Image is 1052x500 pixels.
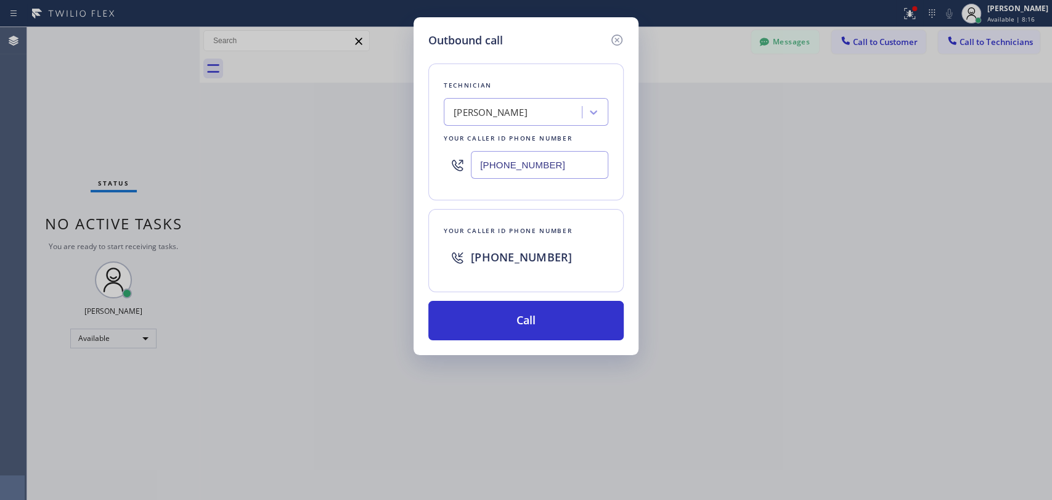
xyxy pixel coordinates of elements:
[471,151,608,179] input: (123) 456-7890
[454,105,528,120] div: [PERSON_NAME]
[444,132,608,145] div: Your caller id phone number
[428,301,624,340] button: Call
[428,32,503,49] h5: Outbound call
[471,250,572,264] span: [PHONE_NUMBER]
[444,79,608,92] div: Technician
[444,224,608,237] div: Your caller id phone number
